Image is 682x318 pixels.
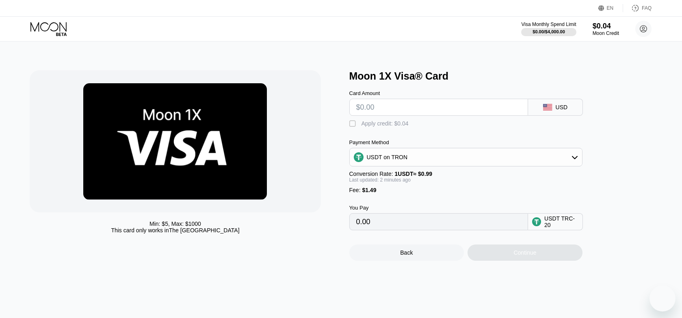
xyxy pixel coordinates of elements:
span: 1 USDT ≈ $0.99 [395,171,433,177]
div: Last updated: 2 minutes ago [349,177,582,183]
div: Visa Monthly Spend Limit [521,22,576,27]
div: Conversion Rate: [349,171,582,177]
div: Min: $ 5 , Max: $ 1000 [149,221,201,227]
div:  [349,120,357,128]
div: USDT on TRON [367,154,408,160]
div: FAQ [623,4,652,12]
div: $0.00 / $4,000.00 [533,29,565,34]
input: $0.00 [356,99,521,115]
div: Back [349,244,464,261]
div: Fee : [349,187,582,193]
div: This card only works in The [GEOGRAPHIC_DATA] [111,227,239,234]
div: Apply credit: $0.04 [362,120,409,127]
div: Card Amount [349,90,528,96]
div: Visa Monthly Spend Limit$0.00/$4,000.00 [521,22,576,36]
div: USDT on TRON [350,149,582,165]
div: Moon Credit [593,30,619,36]
div: Payment Method [349,139,582,145]
div: Back [400,249,413,256]
div: USDT TRC-20 [544,215,578,228]
iframe: Button to launch messaging window [650,286,676,312]
div: EN [607,5,614,11]
div: $0.04Moon Credit [593,22,619,36]
div: USD [556,104,568,110]
div: $0.04 [593,22,619,30]
div: You Pay [349,205,528,211]
div: Moon 1X Visa® Card [349,70,660,82]
div: EN [598,4,623,12]
span: $1.49 [362,187,376,193]
div: FAQ [642,5,652,11]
